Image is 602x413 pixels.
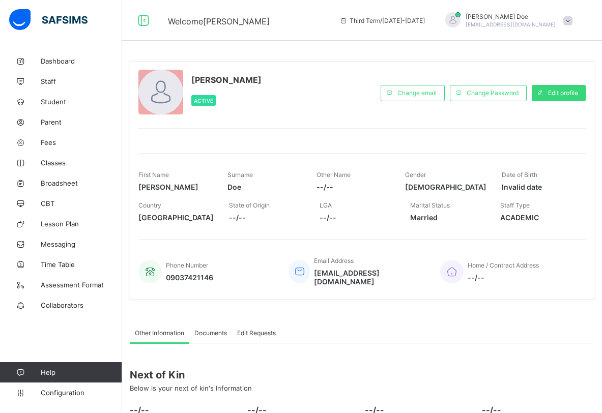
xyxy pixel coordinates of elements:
span: Invalid date [502,183,576,191]
span: Parent [41,118,122,126]
span: Documents [194,329,227,337]
span: Next of Kin [130,369,594,381]
span: LGA [320,201,332,209]
span: Dashboard [41,57,122,65]
span: --/-- [468,273,539,282]
span: Country [138,201,161,209]
span: Assessment Format [41,281,122,289]
span: Surname [227,171,253,179]
span: Configuration [41,389,122,397]
span: Married [410,213,485,222]
span: Student [41,98,122,106]
span: [PERSON_NAME] [191,75,262,85]
div: JohnDoe [435,12,578,29]
span: Below is your next of kin's Information [130,384,252,392]
span: session/term information [339,17,425,24]
span: Lesson Plan [41,220,122,228]
span: Gender [405,171,426,179]
span: --/-- [229,213,304,222]
span: Change email [397,89,437,97]
span: --/-- [317,183,390,191]
span: Edit Requests [237,329,276,337]
span: Staff [41,77,122,85]
span: [DEMOGRAPHIC_DATA] [405,183,486,191]
span: Doe [227,183,301,191]
span: Classes [41,159,122,167]
span: Phone Number [166,261,208,269]
span: [PERSON_NAME] [138,183,212,191]
span: Help [41,368,122,376]
img: safsims [9,9,88,31]
span: Broadsheet [41,179,122,187]
span: Fees [41,138,122,146]
span: [GEOGRAPHIC_DATA] [138,213,214,222]
span: Change Password [467,89,519,97]
span: 09037421146 [166,273,213,282]
span: First Name [138,171,169,179]
span: Edit profile [548,89,578,97]
span: ACADEMIC [500,213,576,222]
span: --/-- [320,213,395,222]
span: State of Origin [229,201,270,209]
span: Marital Status [410,201,450,209]
span: Welcome [PERSON_NAME] [168,16,270,26]
span: Email Address [314,257,354,264]
span: Collaborators [41,301,122,309]
span: Time Table [41,260,122,269]
span: Messaging [41,240,122,248]
span: Active [194,98,213,104]
span: Date of Birth [502,171,537,179]
span: [EMAIL_ADDRESS][DOMAIN_NAME] [466,21,556,27]
span: CBT [41,199,122,208]
span: Home / Contract Address [468,261,539,269]
span: [PERSON_NAME] Doe [466,13,556,20]
span: Other Name [317,171,351,179]
span: Other Information [135,329,184,337]
span: [EMAIL_ADDRESS][DOMAIN_NAME] [314,269,425,286]
span: Staff Type [500,201,530,209]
